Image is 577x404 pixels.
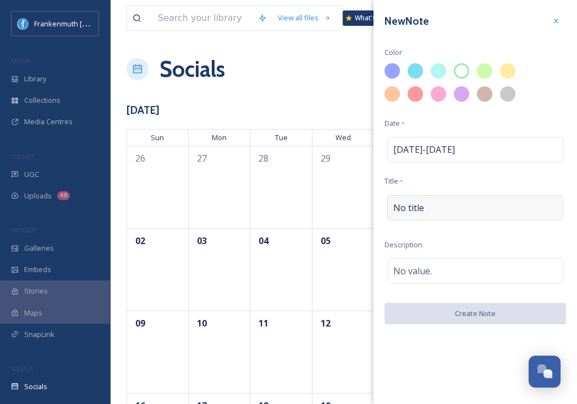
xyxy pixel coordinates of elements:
h3: New Note [384,13,429,29]
span: Library [24,74,46,84]
span: 29 [318,151,333,166]
span: 26 [133,151,148,166]
button: Open Chat [529,356,560,388]
a: View all files [272,7,337,29]
span: 02 [133,233,148,248]
div: #FFEC9F [500,63,515,79]
div: #96A4FF [384,63,400,79]
span: Color [384,47,402,58]
span: Frankenmuth [US_STATE] [34,18,117,29]
input: Search your library [152,6,252,30]
span: 27 [194,151,210,166]
div: #C9C9C9 [500,86,515,102]
div: #D9A8F0 [454,86,469,102]
div: #8DEEB2 [454,63,469,79]
span: Description [384,240,422,250]
span: 09 [133,316,148,331]
span: Mon [189,129,251,146]
a: What's New [343,10,398,26]
div: #CCFAAA [477,63,492,79]
div: 48 [57,191,70,200]
span: SnapLink [24,329,54,340]
span: 11 [256,316,271,331]
span: Galleries [24,243,54,253]
div: #FCAAD3 [431,86,446,102]
span: 03 [194,233,210,248]
span: Wed [312,129,375,146]
span: Embeds [24,264,51,275]
a: Socials [160,53,225,86]
span: Collections [24,95,61,106]
span: MEDIA [11,57,30,65]
span: Stories [24,286,48,296]
span: 10 [194,316,210,331]
button: Create Note [384,303,566,324]
span: SOCIALS [11,364,33,373]
span: Title [384,176,403,186]
span: 05 [318,233,333,248]
span: 28 [256,151,271,166]
img: Social%20Media%20PFP%202025.jpg [18,18,29,29]
span: 04 [256,233,271,248]
span: 12 [318,316,333,331]
div: #FFC6A0 [384,86,400,102]
span: WIDGETS [11,226,36,234]
span: No title [393,201,424,214]
span: Media Centres [24,117,73,127]
div: #7BDFF2 [408,63,423,79]
span: No value. [393,264,432,278]
div: #FF9898 [408,86,423,102]
span: Maps [24,308,42,318]
span: UGC [24,169,39,180]
span: Date [384,118,404,129]
span: [DATE] - [DATE] [393,143,455,156]
span: Tue [250,129,312,146]
span: Uploads [24,191,52,201]
div: #D1B6B0 [477,86,492,102]
span: COLLECT [11,152,35,161]
h3: [DATE] [127,102,160,118]
span: Sun [127,129,189,146]
div: #B2F7EF [431,63,446,79]
span: Socials [24,381,47,392]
